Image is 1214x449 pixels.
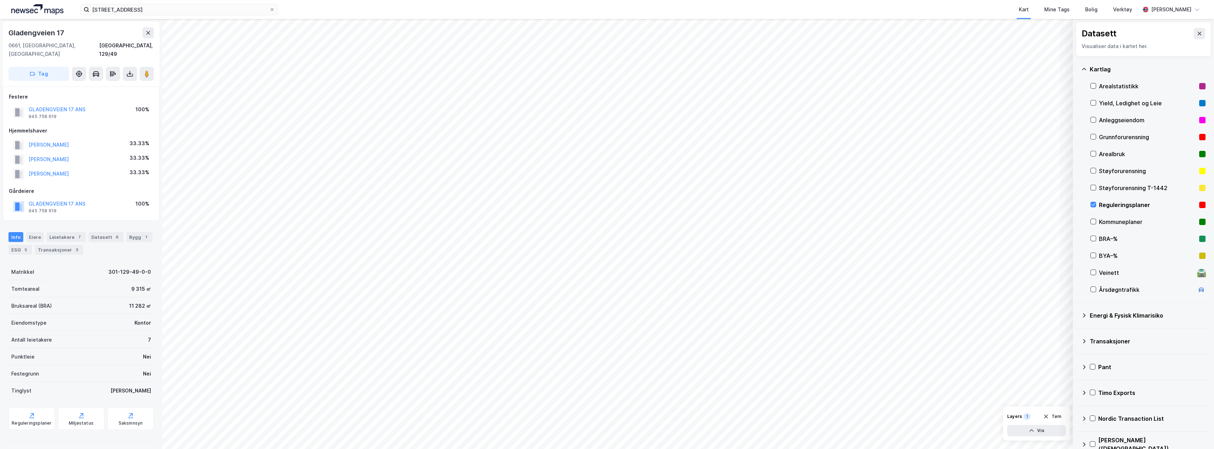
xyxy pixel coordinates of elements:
div: 33.33% [130,139,149,148]
div: Miljøstatus [69,420,94,426]
div: Verktøy [1113,5,1132,14]
iframe: Chat Widget [1179,415,1214,449]
div: Energi & Fysisk Klimarisiko [1090,311,1206,320]
div: 5 [22,246,29,253]
div: Transaksjoner [1090,337,1206,345]
div: 1 [1023,413,1030,420]
div: Reguleringsplaner [1099,201,1196,209]
div: Støyforurensning [1099,167,1196,175]
div: 100% [136,200,149,208]
div: 1 [143,234,150,241]
div: 945 758 619 [29,114,56,119]
div: 6 [114,234,121,241]
div: 100% [136,105,149,114]
div: BYA–% [1099,252,1196,260]
div: Eiendomstype [11,319,47,327]
div: Layers [1007,414,1022,419]
div: Gårdeiere [9,187,154,195]
div: 3 [73,246,80,253]
div: Saksinnsyn [119,420,143,426]
div: Nei [143,370,151,378]
div: Eiere [26,232,44,242]
div: Nei [143,353,151,361]
div: Festegrunn [11,370,39,378]
div: Arealbruk [1099,150,1196,158]
div: 9 315 ㎡ [131,285,151,293]
div: Reguleringsplaner [12,420,52,426]
div: Timo Exports [1098,389,1206,397]
div: Arealstatistikk [1099,82,1196,90]
div: Transaksjoner [35,245,83,255]
div: Bruksareal (BRA) [11,302,52,310]
img: logo.a4113a55bc3d86da70a041830d287a7e.svg [11,4,64,15]
div: Kontor [134,319,151,327]
div: [GEOGRAPHIC_DATA], 129/49 [99,41,154,58]
button: Tag [8,67,69,81]
div: Punktleie [11,353,35,361]
div: 301-129-49-0-0 [108,268,151,276]
button: Tøm [1039,411,1066,422]
div: Festere [9,93,154,101]
div: 33.33% [130,154,149,162]
input: Søk på adresse, matrikkel, gårdeiere, leietakere eller personer [89,4,269,15]
div: Matrikkel [11,268,34,276]
div: 🛣️ [1197,268,1206,277]
div: Gladengveien 17 [8,27,66,39]
div: Støyforurensning T-1442 [1099,184,1196,192]
div: Hjemmelshaver [9,126,154,135]
div: 945 758 619 [29,208,56,214]
div: 0661, [GEOGRAPHIC_DATA], [GEOGRAPHIC_DATA] [8,41,99,58]
div: Mine Tags [1044,5,1070,14]
div: [PERSON_NAME] [1151,5,1191,14]
div: Yield, Ledighet og Leie [1099,99,1196,107]
div: 11 282 ㎡ [129,302,151,310]
div: Veinett [1099,268,1194,277]
div: Datasett [1082,28,1117,39]
div: Grunnforurensning [1099,133,1196,141]
button: Vis [1007,425,1066,436]
div: Anleggseiendom [1099,116,1196,124]
div: Bygg [126,232,152,242]
div: [PERSON_NAME] [110,386,151,395]
div: Visualiser data i kartet her. [1082,42,1205,51]
div: 7 [76,234,83,241]
div: Bolig [1085,5,1098,14]
div: Leietakere [47,232,86,242]
div: Info [8,232,23,242]
div: 7 [148,336,151,344]
div: ESG [8,245,32,255]
div: Tinglyst [11,386,31,395]
div: BRA–% [1099,235,1196,243]
div: Kommuneplaner [1099,218,1196,226]
div: Nordic Transaction List [1098,414,1206,423]
div: 33.33% [130,168,149,177]
div: Antall leietakere [11,336,52,344]
div: Kartlag [1090,65,1206,73]
div: Kart [1019,5,1029,14]
div: Datasett [89,232,124,242]
div: Tomteareal [11,285,40,293]
div: Kontrollprogram for chat [1179,415,1214,449]
div: Pant [1098,363,1206,371]
div: Årsdøgntrafikk [1099,285,1194,294]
